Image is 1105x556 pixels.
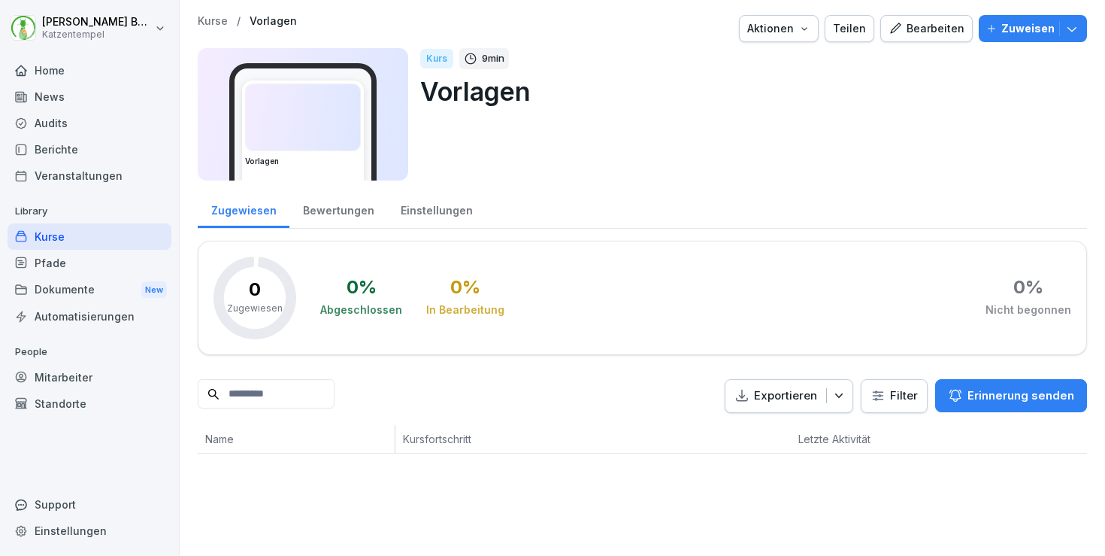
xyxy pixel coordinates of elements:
a: Audits [8,110,171,136]
div: Aktionen [747,20,810,37]
a: Einstellungen [8,518,171,544]
button: Zuweisen [979,15,1087,42]
div: Abgeschlossen [320,302,402,317]
div: Kurs [420,49,453,68]
p: Katzentempel [42,29,152,40]
p: 9 min [482,51,504,66]
p: / [237,15,241,28]
div: New [141,281,167,299]
button: Exportieren [725,379,853,413]
p: Kursfortschritt [403,431,635,447]
a: News [8,84,171,110]
div: 0 % [450,278,480,296]
a: Zugewiesen [198,190,289,228]
a: Kurse [8,223,171,250]
button: Erinnerung senden [935,379,1087,412]
p: Erinnerung senden [967,387,1074,404]
p: Zugewiesen [227,302,283,315]
p: Vorlagen [420,72,1075,111]
a: Pfade [8,250,171,276]
p: [PERSON_NAME] Benedix [42,16,152,29]
div: Dokumente [8,276,171,304]
a: Vorlagen [250,15,297,28]
a: Kurse [198,15,228,28]
button: Filter [861,380,927,412]
p: Zuweisen [1001,20,1055,37]
div: In Bearbeitung [426,302,504,317]
h3: Vorlagen [245,156,361,167]
a: DokumenteNew [8,276,171,304]
a: Home [8,57,171,84]
a: Berichte [8,136,171,163]
div: Nicht begonnen [985,302,1071,317]
a: Standorte [8,390,171,417]
button: Aktionen [739,15,819,42]
p: People [8,340,171,364]
div: Teilen [833,20,866,37]
p: Library [8,199,171,223]
a: Einstellungen [387,190,486,228]
a: Bewertungen [289,190,387,228]
p: 0 [249,281,261,299]
div: Filter [870,388,918,403]
p: Letzte Aktivität [798,431,907,447]
div: 0 % [347,278,377,296]
a: Veranstaltungen [8,163,171,189]
div: Bearbeiten [889,20,964,37]
div: 0 % [1013,278,1043,296]
div: Support [8,491,171,518]
p: Exportieren [754,387,817,405]
button: Bearbeiten [880,15,973,42]
a: Mitarbeiter [8,364,171,390]
a: Automatisierungen [8,303,171,330]
button: Teilen [825,15,874,42]
p: Name [205,431,387,447]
